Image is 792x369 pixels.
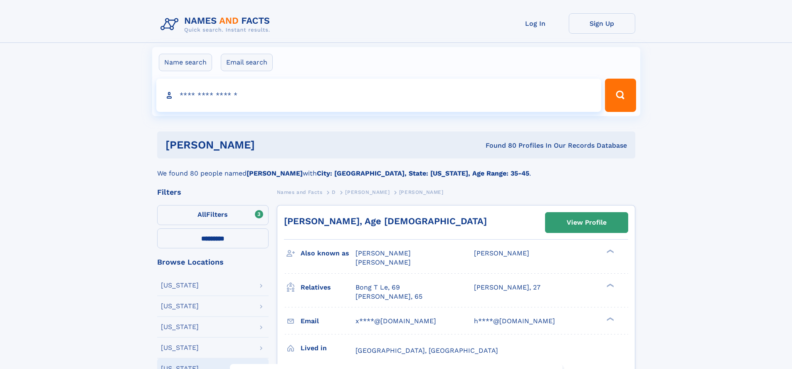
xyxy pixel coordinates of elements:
a: Names and Facts [277,187,323,197]
label: Name search [159,54,212,71]
span: [PERSON_NAME] [399,189,444,195]
h1: [PERSON_NAME] [165,140,370,150]
h3: Lived in [301,341,355,355]
div: [US_STATE] [161,282,199,289]
div: Found 80 Profiles In Our Records Database [370,141,627,150]
span: All [197,211,206,218]
b: City: [GEOGRAPHIC_DATA], State: [US_STATE], Age Range: 35-45 [317,169,529,177]
div: We found 80 people named with . [157,158,635,178]
a: View Profile [545,213,628,233]
span: [PERSON_NAME] [355,258,411,266]
div: [US_STATE] [161,344,199,351]
div: Filters [157,188,269,196]
span: [PERSON_NAME] [474,249,529,257]
div: [US_STATE] [161,303,199,310]
a: [PERSON_NAME], Age [DEMOGRAPHIC_DATA] [284,216,487,226]
h3: Email [301,314,355,328]
span: [PERSON_NAME] [355,249,411,257]
input: search input [156,79,602,112]
a: [PERSON_NAME] [345,187,390,197]
img: Logo Names and Facts [157,13,277,36]
div: Browse Locations [157,258,269,266]
a: Sign Up [569,13,635,34]
a: Log In [502,13,569,34]
label: Email search [221,54,273,71]
div: ❯ [604,282,614,288]
b: [PERSON_NAME] [247,169,303,177]
span: [PERSON_NAME] [345,189,390,195]
div: ❯ [604,249,614,254]
h3: Relatives [301,280,355,295]
label: Filters [157,205,269,225]
span: [GEOGRAPHIC_DATA], [GEOGRAPHIC_DATA] [355,347,498,354]
button: Search Button [605,79,636,112]
a: D [332,187,336,197]
a: Bong T Le, 69 [355,283,400,292]
div: [US_STATE] [161,324,199,330]
span: D [332,189,336,195]
div: ❯ [604,316,614,322]
h3: Also known as [301,246,355,260]
a: [PERSON_NAME], 65 [355,292,422,301]
div: View Profile [567,213,607,232]
a: [PERSON_NAME], 27 [474,283,540,292]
